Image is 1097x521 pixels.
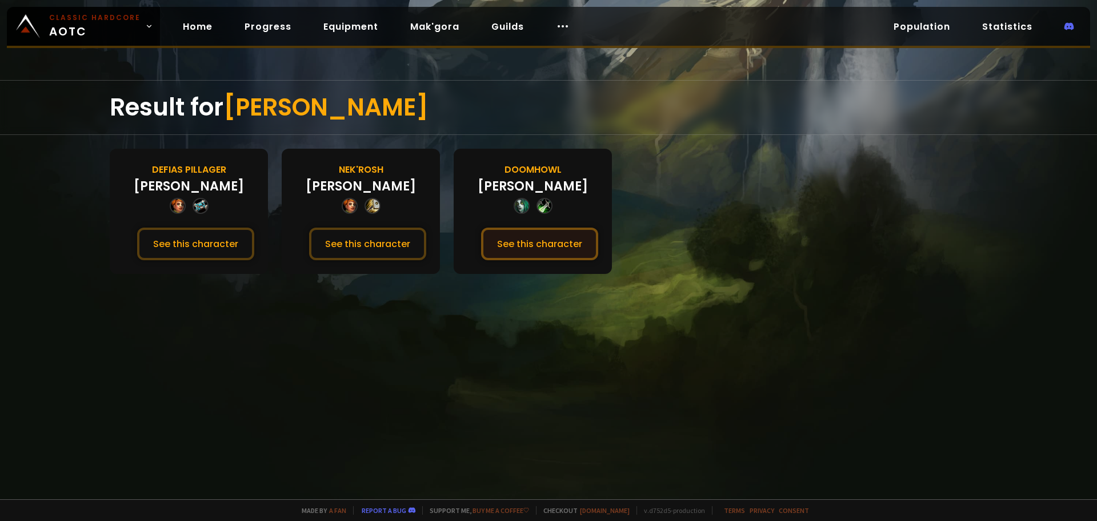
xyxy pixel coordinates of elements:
[724,506,745,515] a: Terms
[152,162,226,177] div: Defias Pillager
[482,15,533,38] a: Guilds
[505,162,562,177] div: Doomhowl
[473,506,529,515] a: Buy me a coffee
[49,13,141,40] span: AOTC
[134,177,244,196] div: [PERSON_NAME]
[481,228,598,260] button: See this character
[314,15,387,38] a: Equipment
[422,506,529,515] span: Support me,
[580,506,630,515] a: [DOMAIN_NAME]
[49,13,141,23] small: Classic Hardcore
[309,228,426,260] button: See this character
[779,506,809,515] a: Consent
[536,506,630,515] span: Checkout
[750,506,774,515] a: Privacy
[7,7,160,46] a: Classic HardcoreAOTC
[884,15,959,38] a: Population
[362,506,406,515] a: Report a bug
[223,90,429,124] span: [PERSON_NAME]
[636,506,705,515] span: v. d752d5 - production
[339,162,383,177] div: Nek'Rosh
[478,177,588,196] div: [PERSON_NAME]
[137,228,254,260] button: See this character
[110,81,987,134] div: Result for
[295,506,346,515] span: Made by
[329,506,346,515] a: a fan
[973,15,1042,38] a: Statistics
[401,15,469,38] a: Mak'gora
[174,15,222,38] a: Home
[235,15,301,38] a: Progress
[306,177,416,196] div: [PERSON_NAME]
